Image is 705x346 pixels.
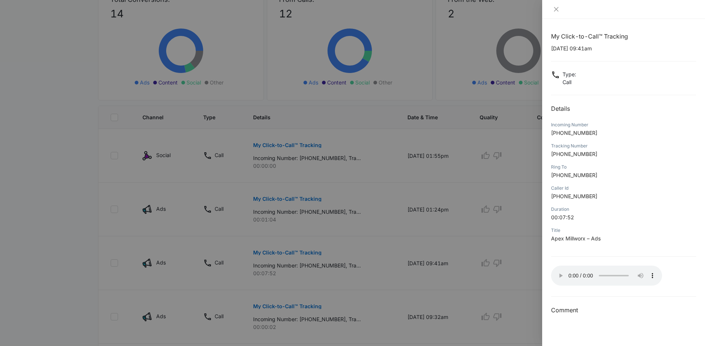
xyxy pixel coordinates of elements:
span: close [553,6,559,12]
div: Title [551,227,696,234]
span: [PHONE_NUMBER] [551,193,597,199]
p: [DATE] 09:41am [551,44,696,52]
span: [PHONE_NUMBER] [551,130,597,136]
span: 00:07:52 [551,214,574,220]
span: Apex Millworx – Ads [551,235,601,242]
span: [PHONE_NUMBER] [551,172,597,178]
button: Close [551,6,561,13]
div: Duration [551,206,696,213]
div: Incoming Number [551,122,696,128]
h2: Details [551,104,696,113]
p: Call [563,78,576,86]
h3: Comment [551,306,696,315]
div: Tracking Number [551,143,696,149]
p: Type : [563,70,576,78]
div: Ring To [551,164,696,170]
span: [PHONE_NUMBER] [551,151,597,157]
audio: Your browser does not support the audio tag. [551,266,662,286]
div: Caller Id [551,185,696,192]
h1: My Click-to-Call™ Tracking [551,32,696,41]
